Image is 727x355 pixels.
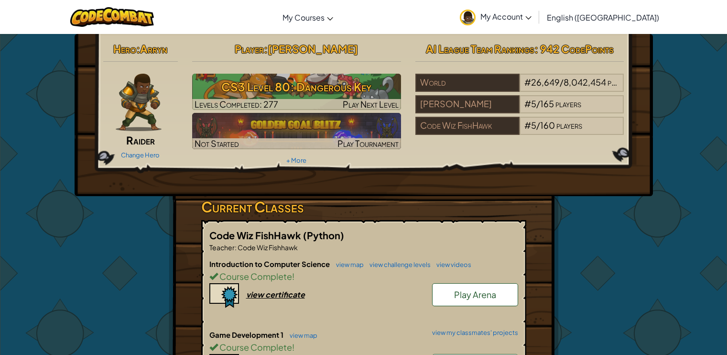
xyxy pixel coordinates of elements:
span: players [555,98,581,109]
span: AI League Team Rankings [426,42,534,55]
span: Hero [113,42,136,55]
span: Player [235,42,264,55]
a: view videos [432,261,471,268]
a: World#26,649/8,042,454players [415,83,624,94]
a: view certificate [209,289,305,300]
span: ! [292,342,294,353]
span: ! [292,271,294,282]
a: Code Wiz FishHawk#5/160players [415,126,624,137]
span: Introduction to Computer Science [209,259,331,268]
span: : 942 CodePoints [534,42,614,55]
span: Code Wiz Fishhawk [237,243,298,252]
a: My Courses [278,4,338,30]
a: Play Next Level [192,74,401,110]
span: Levels Completed: 277 [195,99,278,110]
a: view my classmates' projects [427,330,518,336]
span: 160 [540,120,555,131]
span: / [536,120,540,131]
img: CS3 Level 80: Dangerous Key [192,74,401,110]
span: # [524,120,531,131]
span: Arryn [140,42,167,55]
span: : [136,42,140,55]
span: Play Tournament [337,138,399,149]
div: [PERSON_NAME] [415,95,520,113]
a: + More [286,156,306,164]
img: Golden Goal [192,113,401,149]
span: (Python) [303,229,344,241]
img: CodeCombat logo [70,7,154,27]
div: World [415,74,520,92]
span: Course Complete [218,271,292,282]
div: Code Wiz FishHawk [415,117,520,135]
span: 165 [540,98,554,109]
a: Change Hero [121,151,160,159]
span: : [264,42,268,55]
span: Not Started [195,138,239,149]
a: [PERSON_NAME]#5/165players [415,104,624,115]
img: avatar [460,10,476,25]
h3: CS3 Level 80: Dangerous Key [192,76,401,98]
img: raider-pose.png [116,74,162,131]
a: My Account [455,2,536,32]
span: Course Complete [218,342,292,353]
a: view map [285,332,317,339]
span: 8,042,454 [564,77,606,88]
a: view challenge levels [365,261,431,268]
a: view map [331,261,364,268]
img: certificate-icon.png [209,283,239,308]
span: players [556,120,582,131]
span: My Courses [282,12,325,22]
span: [PERSON_NAME] [268,42,358,55]
span: My Account [480,11,532,22]
span: players [608,77,633,88]
span: 5 [531,98,536,109]
h3: Current Classes [201,196,526,218]
span: / [560,77,564,88]
span: Play Arena [454,289,496,300]
span: English ([GEOGRAPHIC_DATA]) [547,12,659,22]
span: 5 [531,120,536,131]
a: English ([GEOGRAPHIC_DATA]) [542,4,664,30]
span: Code Wiz FishHawk [209,229,303,241]
span: : [235,243,237,252]
span: 26,649 [531,77,560,88]
span: Game Development 1 [209,330,285,339]
span: / [536,98,540,109]
div: view certificate [246,289,305,300]
span: Raider [126,133,155,147]
span: Teacher [209,243,235,252]
span: Play Next Level [343,99,399,110]
span: # [524,98,531,109]
span: # [524,77,531,88]
a: Not StartedPlay Tournament [192,113,401,149]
